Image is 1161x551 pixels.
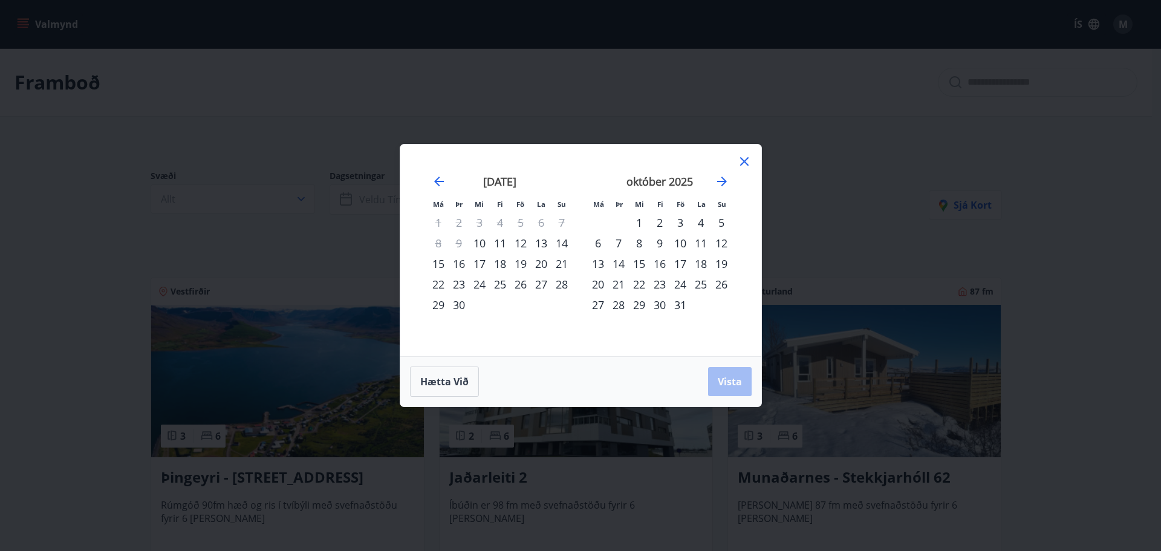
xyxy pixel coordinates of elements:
[657,200,663,209] small: Fi
[670,253,691,274] td: Choose föstudagur, 17. október 2025 as your check-in date. It’s available.
[608,253,629,274] div: 14
[531,253,551,274] div: 20
[608,253,629,274] td: Choose þriðjudagur, 14. október 2025 as your check-in date. It’s available.
[410,367,479,397] button: Hætta við
[691,212,711,233] td: Choose laugardagur, 4. október 2025 as your check-in date. It’s available.
[449,233,469,253] td: Not available. þriðjudagur, 9. september 2025
[551,274,572,295] td: Choose sunnudagur, 28. september 2025 as your check-in date. It’s available.
[629,274,649,295] div: 22
[551,212,572,233] td: Not available. sunnudagur, 7. september 2025
[649,295,670,315] div: 30
[649,295,670,315] td: Choose fimmtudagur, 30. október 2025 as your check-in date. It’s available.
[551,274,572,295] div: 28
[428,295,449,315] td: Choose mánudagur, 29. september 2025 as your check-in date. It’s available.
[551,233,572,253] td: Choose sunnudagur, 14. september 2025 as your check-in date. It’s available.
[629,212,649,233] div: 1
[649,233,670,253] td: Choose fimmtudagur, 9. október 2025 as your check-in date. It’s available.
[588,233,608,253] td: Choose mánudagur, 6. október 2025 as your check-in date. It’s available.
[428,274,449,295] div: 22
[649,253,670,274] td: Choose fimmtudagur, 16. október 2025 as your check-in date. It’s available.
[510,233,531,253] div: 12
[510,233,531,253] td: Choose föstudagur, 12. september 2025 as your check-in date. It’s available.
[670,233,691,253] td: Choose föstudagur, 10. október 2025 as your check-in date. It’s available.
[711,274,732,295] td: Choose sunnudagur, 26. október 2025 as your check-in date. It’s available.
[469,253,490,274] td: Choose miðvikudagur, 17. september 2025 as your check-in date. It’s available.
[531,274,551,295] div: 27
[428,274,449,295] td: Choose mánudagur, 22. september 2025 as your check-in date. It’s available.
[428,233,449,253] td: Not available. mánudagur, 8. september 2025
[490,233,510,253] div: 11
[516,200,524,209] small: Fö
[455,200,463,209] small: Þr
[670,295,691,315] div: 31
[551,233,572,253] div: 14
[629,253,649,274] div: 15
[608,233,629,253] div: 7
[510,212,531,233] td: Not available. föstudagur, 5. september 2025
[711,253,732,274] td: Choose sunnudagur, 19. október 2025 as your check-in date. It’s available.
[715,174,729,189] div: Move forward to switch to the next month.
[415,159,747,342] div: Calendar
[469,274,490,295] td: Choose miðvikudagur, 24. september 2025 as your check-in date. It’s available.
[428,253,449,274] td: Choose mánudagur, 15. september 2025 as your check-in date. It’s available.
[531,274,551,295] td: Choose laugardagur, 27. september 2025 as your check-in date. It’s available.
[490,274,510,295] div: 25
[449,295,469,315] td: Choose þriðjudagur, 30. september 2025 as your check-in date. It’s available.
[616,200,623,209] small: Þr
[490,233,510,253] td: Choose fimmtudagur, 11. september 2025 as your check-in date. It’s available.
[608,274,629,295] div: 21
[558,200,566,209] small: Su
[691,233,711,253] div: 11
[433,200,444,209] small: Má
[490,274,510,295] td: Choose fimmtudagur, 25. september 2025 as your check-in date. It’s available.
[608,274,629,295] td: Choose þriðjudagur, 21. október 2025 as your check-in date. It’s available.
[449,253,469,274] div: 16
[635,200,644,209] small: Mi
[490,253,510,274] div: 18
[629,233,649,253] div: 8
[629,295,649,315] td: Choose miðvikudagur, 29. október 2025 as your check-in date. It’s available.
[531,212,551,233] td: Not available. laugardagur, 6. september 2025
[711,253,732,274] div: 19
[677,200,685,209] small: Fö
[691,253,711,274] td: Choose laugardagur, 18. október 2025 as your check-in date. It’s available.
[449,274,469,295] td: Choose þriðjudagur, 23. september 2025 as your check-in date. It’s available.
[697,200,706,209] small: La
[608,233,629,253] td: Choose þriðjudagur, 7. október 2025 as your check-in date. It’s available.
[629,253,649,274] td: Choose miðvikudagur, 15. október 2025 as your check-in date. It’s available.
[711,274,732,295] div: 26
[691,212,711,233] div: 4
[649,233,670,253] div: 9
[718,200,726,209] small: Su
[649,212,670,233] td: Choose fimmtudagur, 2. október 2025 as your check-in date. It’s available.
[469,274,490,295] div: 24
[711,212,732,233] div: 5
[588,253,608,274] td: Choose mánudagur, 13. október 2025 as your check-in date. It’s available.
[497,200,503,209] small: Fi
[691,233,711,253] td: Choose laugardagur, 11. október 2025 as your check-in date. It’s available.
[483,174,516,189] strong: [DATE]
[551,253,572,274] td: Choose sunnudagur, 21. september 2025 as your check-in date. It’s available.
[629,274,649,295] td: Choose miðvikudagur, 22. október 2025 as your check-in date. It’s available.
[626,174,693,189] strong: október 2025
[608,295,629,315] td: Choose þriðjudagur, 28. október 2025 as your check-in date. It’s available.
[691,253,711,274] div: 18
[531,233,551,253] div: 13
[428,212,449,233] td: Not available. mánudagur, 1. september 2025
[510,253,531,274] div: 19
[510,253,531,274] td: Choose föstudagur, 19. september 2025 as your check-in date. It’s available.
[551,253,572,274] div: 21
[531,253,551,274] td: Choose laugardagur, 20. september 2025 as your check-in date. It’s available.
[510,274,531,295] td: Choose föstudagur, 26. september 2025 as your check-in date. It’s available.
[670,295,691,315] td: Choose föstudagur, 31. október 2025 as your check-in date. It’s available.
[629,212,649,233] td: Choose miðvikudagur, 1. október 2025 as your check-in date. It’s available.
[670,253,691,274] div: 17
[593,200,604,209] small: Má
[670,212,691,233] td: Choose föstudagur, 3. október 2025 as your check-in date. It’s available.
[531,233,551,253] td: Choose laugardagur, 13. september 2025 as your check-in date. It’s available.
[649,253,670,274] div: 16
[469,233,490,253] td: Choose miðvikudagur, 10. september 2025 as your check-in date. It’s available.
[420,375,469,388] span: Hætta við
[629,295,649,315] div: 29
[588,253,608,274] div: 13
